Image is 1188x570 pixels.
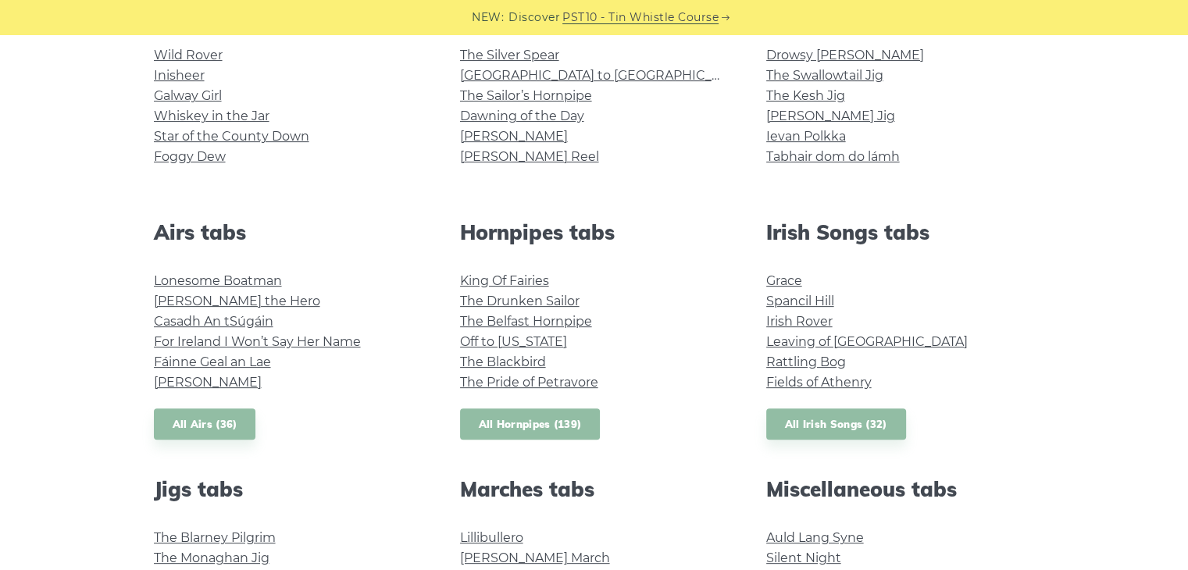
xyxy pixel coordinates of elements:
a: [PERSON_NAME] Reel [460,149,599,164]
a: Auld Lang Syne [766,530,864,545]
a: Whiskey in the Jar [154,109,269,123]
span: Discover [508,9,560,27]
a: The Silver Spear [460,48,559,62]
a: Dawning of the Day [460,109,584,123]
a: [PERSON_NAME] the Hero [154,294,320,308]
a: Rattling Bog [766,354,846,369]
a: The Drunken Sailor [460,294,580,308]
h2: Marches tabs [460,477,729,501]
h2: Jigs tabs [154,477,423,501]
a: PST10 - Tin Whistle Course [562,9,719,27]
a: The Swallowtail Jig [766,68,883,83]
a: Leaving of [GEOGRAPHIC_DATA] [766,334,968,349]
a: The Kesh Jig [766,88,845,103]
a: All Hornpipes (139) [460,408,601,440]
a: All Airs (36) [154,408,256,440]
a: [PERSON_NAME] [154,375,262,390]
a: The Blarney Pilgrim [154,530,276,545]
a: Galway Girl [154,88,222,103]
a: The Belfast Hornpipe [460,314,592,329]
a: Drowsy [PERSON_NAME] [766,48,924,62]
a: [PERSON_NAME] Jig [766,109,895,123]
a: Star of the County Down [154,129,309,144]
h2: Hornpipes tabs [460,220,729,244]
a: Casadh An tSúgáin [154,314,273,329]
a: Lonesome Boatman [154,273,282,288]
a: The Monaghan Jig [154,550,269,565]
a: Off to [US_STATE] [460,334,567,349]
a: The Sailor’s Hornpipe [460,88,592,103]
a: Spancil Hill [766,294,834,308]
a: Tabhair dom do lámh [766,149,900,164]
a: For Ireland I Won’t Say Her Name [154,334,361,349]
a: The Pride of Petravore [460,375,598,390]
a: Fáinne Geal an Lae [154,354,271,369]
h2: Irish Songs tabs [766,220,1035,244]
a: [GEOGRAPHIC_DATA] to [GEOGRAPHIC_DATA] [460,68,748,83]
a: Silent Night [766,550,841,565]
a: Wild Rover [154,48,223,62]
a: Inisheer [154,68,205,83]
a: Fields of Athenry [766,375,872,390]
a: Irish Rover [766,314,833,329]
a: [PERSON_NAME] [460,129,568,144]
h2: Miscellaneous tabs [766,477,1035,501]
a: The Blackbird [460,354,546,369]
h2: Airs tabs [154,220,423,244]
a: Ievan Polkka [766,129,846,144]
a: All Irish Songs (32) [766,408,906,440]
a: Foggy Dew [154,149,226,164]
a: [PERSON_NAME] March [460,550,610,565]
span: NEW: [472,9,504,27]
a: Lillibullero [460,530,523,545]
a: Grace [766,273,802,288]
a: King Of Fairies [460,273,549,288]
